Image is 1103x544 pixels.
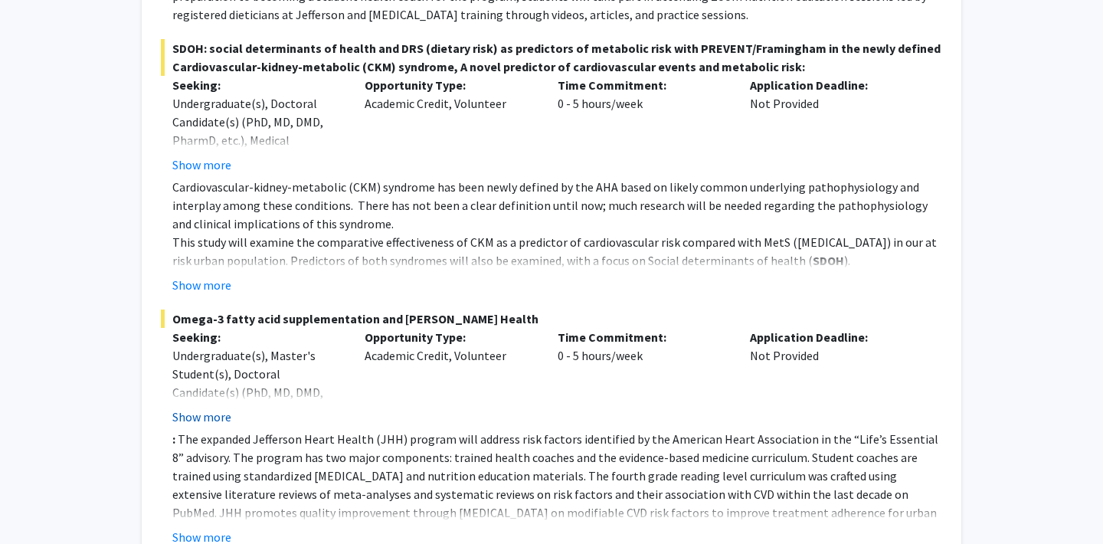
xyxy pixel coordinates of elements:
p: Time Commitment: [558,328,727,346]
div: Not Provided [738,328,931,426]
span: ). [844,253,850,268]
div: Academic Credit, Volunteer [353,76,545,174]
div: Not Provided [738,76,931,174]
strong: : [172,431,175,447]
button: Show more [172,276,231,294]
span: This study will examine the comparative effectiveness of CKM as a predictor of cardiovascular ris... [172,234,937,268]
p: Opportunity Type: [365,328,534,346]
p: Opportunity Type: [365,76,534,94]
button: Show more [172,156,231,174]
div: 0 - 5 hours/week [546,76,738,174]
p: Time Commitment: [558,76,727,94]
div: Undergraduate(s), Doctoral Candidate(s) (PhD, MD, DMD, PharmD, etc.), Medical Resident(s) / Medic... [172,94,342,168]
p: Seeking: [172,328,342,346]
span: common underlying pathophysiology and interplay among these conditions. There has not been a clea... [172,179,928,231]
p: Seeking: [172,76,342,94]
span: Omega-3 fatty acid supplementation and [PERSON_NAME] Health [161,310,942,328]
button: Show more [172,408,231,426]
div: 0 - 5 hours/week [546,328,738,426]
span: SDOH: social determinants of health and DRS (dietary risk) as predictors of metabolic risk with P... [161,39,942,76]
p: Application Deadline: [750,76,919,94]
div: Undergraduate(s), Master's Student(s), Doctoral Candidate(s) (PhD, MD, DMD, PharmD, etc.), Medica... [172,346,342,438]
iframe: Chat [11,475,65,533]
p: Application Deadline: [750,328,919,346]
strong: SDOH [813,253,844,268]
div: Academic Credit, Volunteer [353,328,545,426]
span: Cardiovascular-kidney-metabolic (CKM) syndrome has been newly defined by the AHA based on likely [172,179,698,195]
p: The expanded Jefferson Heart Health (JHH) program will address risk factors identified by the Ame... [172,430,942,540]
